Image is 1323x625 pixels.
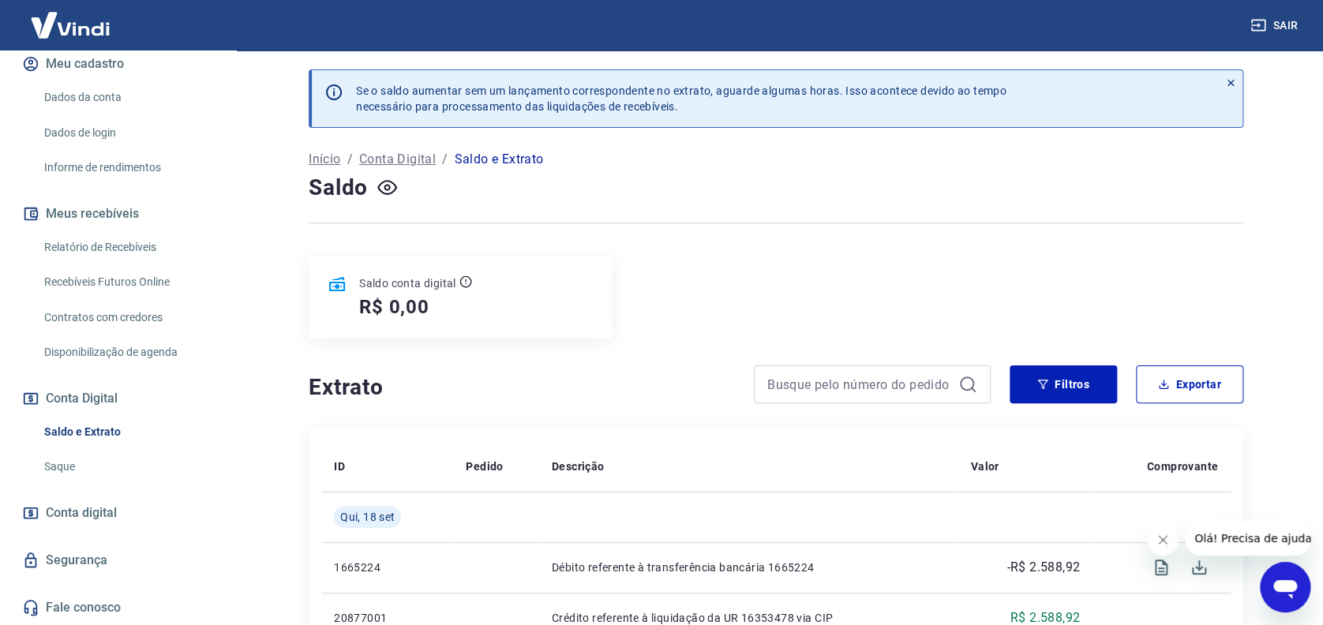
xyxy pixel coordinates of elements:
button: Meu cadastro [19,47,217,81]
a: Relatório de Recebíveis [38,231,217,264]
button: Sair [1247,11,1304,40]
a: Recebíveis Futuros Online [38,266,217,298]
span: Olá! Precisa de ajuda? [9,11,133,24]
a: Saldo e Extrato [38,416,217,448]
a: Fale conosco [19,590,217,625]
p: Saldo conta digital [359,275,456,291]
a: Conta digital [19,496,217,530]
p: ID [334,458,345,474]
p: 1665224 [334,560,440,575]
a: Dados da conta [38,81,217,114]
iframe: Mensagem da empresa [1185,521,1310,556]
p: Se o saldo aumentar sem um lançamento correspondente no extrato, aguarde algumas horas. Isso acon... [356,83,1006,114]
p: Pedido [466,458,503,474]
button: Filtros [1010,365,1117,403]
a: Contratos com credores [38,301,217,334]
img: Vindi [19,1,122,49]
h5: R$ 0,00 [359,294,429,320]
h4: Saldo [309,172,368,204]
iframe: Botão para abrir a janela de mensagens [1260,562,1310,612]
h4: Extrato [309,372,735,403]
span: Conta digital [46,502,117,524]
a: Disponibilização de agenda [38,336,217,369]
p: Débito referente à transferência bancária 1665224 [552,560,946,575]
span: Visualizar [1142,548,1180,586]
button: Exportar [1136,365,1243,403]
p: Descrição [552,458,605,474]
p: Comprovante [1147,458,1218,474]
iframe: Fechar mensagem [1147,524,1179,556]
input: Busque pelo número do pedido [767,372,952,396]
p: -R$ 2.588,92 [1006,558,1080,577]
p: Saldo e Extrato [454,150,543,169]
p: / [347,150,352,169]
a: Conta Digital [359,150,436,169]
p: Valor [970,458,999,474]
a: Início [309,150,340,169]
button: Conta Digital [19,381,217,416]
span: Qui, 18 set [340,509,395,525]
button: Meus recebíveis [19,196,217,231]
span: Download [1180,548,1218,586]
p: / [442,150,448,169]
a: Dados de login [38,117,217,149]
a: Informe de rendimentos [38,152,217,184]
a: Saque [38,451,217,483]
a: Segurança [19,543,217,578]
